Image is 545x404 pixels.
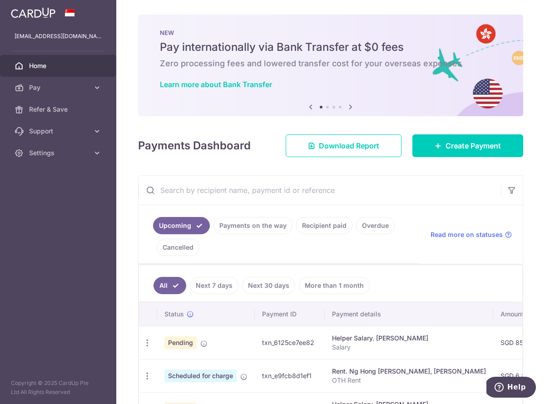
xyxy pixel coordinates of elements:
a: Download Report [286,134,401,157]
p: NEW [160,29,501,36]
span: Pending [164,336,197,349]
a: Recipient paid [296,217,352,234]
a: Overdue [356,217,395,234]
h5: Pay internationally via Bank Transfer at $0 fees [160,40,501,54]
th: Payment ID [255,302,325,326]
span: Read more on statuses [431,230,503,239]
span: Home [29,61,89,70]
td: txn_e9fcb8d1ef1 [255,359,325,392]
a: Payments on the way [213,217,292,234]
iframe: Opens a widget where you can find more information [486,377,536,399]
p: [EMAIL_ADDRESS][DOMAIN_NAME] [15,32,102,41]
a: Read more on statuses [431,230,512,239]
td: txn_6125ce7ee82 [255,326,325,359]
a: Upcoming [153,217,210,234]
span: Settings [29,148,89,158]
th: Payment details [325,302,493,326]
a: Cancelled [157,239,199,256]
a: Create Payment [412,134,523,157]
a: Learn more about Bank Transfer [160,80,272,89]
span: Pay [29,83,89,92]
a: All [154,277,186,294]
span: Scheduled for charge [164,370,237,382]
a: Next 30 days [242,277,295,294]
div: Helper Salary. [PERSON_NAME] [332,334,486,343]
span: Status [164,310,184,319]
a: Next 7 days [190,277,238,294]
span: Download Report [319,140,379,151]
a: More than 1 month [299,277,370,294]
p: Salary [332,343,486,352]
div: Rent. Ng Hong [PERSON_NAME], [PERSON_NAME] [332,367,486,376]
span: Refer & Save [29,105,89,114]
span: Support [29,127,89,136]
h6: Zero processing fees and lowered transfer cost for your overseas expenses [160,58,501,69]
img: Bank transfer banner [138,15,523,116]
h4: Payments Dashboard [138,138,251,154]
p: OTH Rent [332,376,486,385]
input: Search by recipient name, payment id or reference [139,176,501,205]
img: CardUp [11,7,55,18]
span: Amount [500,310,524,319]
span: Create Payment [446,140,501,151]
